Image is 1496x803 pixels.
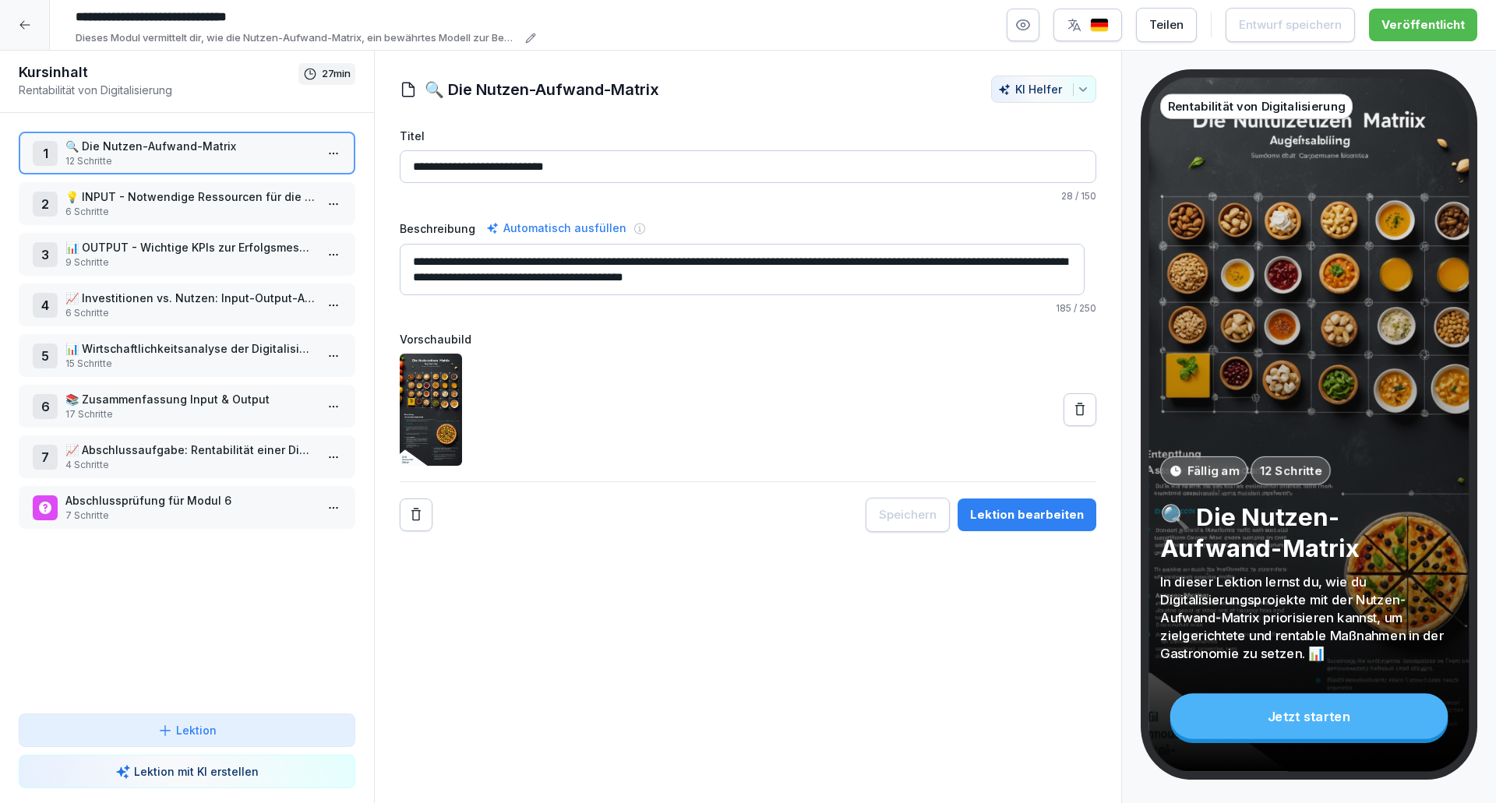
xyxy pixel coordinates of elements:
[400,189,1096,203] p: / 150
[991,76,1096,103] button: KI Helfer
[322,66,351,82] p: 27 min
[65,290,315,306] p: 📈 Investitionen vs. Nutzen: Input-Output-Analyse
[1136,8,1197,42] button: Teilen
[76,30,520,46] p: Dieses Modul vermittelt dir, wie die Nutzen-Aufwand-Matrix, ein bewährtes Modell zur Bewertung un...
[19,486,355,529] div: Abschlussprüfung für Modul 67 Schritte
[19,713,355,747] button: Lektion
[33,445,58,470] div: 7
[65,357,315,371] p: 15 Schritte
[65,188,315,205] p: 💡 INPUT - Notwendige Ressourcen für die Digitalisierung
[1056,302,1071,314] span: 185
[866,498,950,532] button: Speichern
[65,407,315,421] p: 17 Schritte
[19,435,355,478] div: 7📈 Abschlussaufgabe: Rentabilität einer Digitalisierungsmaßnahme4 Schritte
[958,498,1096,531] button: Lektion bearbeiten
[176,722,217,738] p: Lektion
[19,755,355,788] button: Lektion mit KI erstellen
[1260,462,1321,479] p: 12 Schritte
[65,154,315,168] p: 12 Schritte
[400,128,1096,144] label: Titel
[65,442,315,458] p: 📈 Abschlussaufgabe: Rentabilität einer Digitalisierungsmaßnahme
[1149,16,1184,33] div: Teilen
[19,233,355,276] div: 3📊 OUTPUT - Wichtige KPIs zur Erfolgsmessung9 Schritte
[19,82,298,98] p: Rentabilität von Digitalisierung
[1160,572,1458,662] p: In dieser Lektion lernst du, wie du Digitalisierungsprojekte mit der Nutzen-Aufwand-Matrix priori...
[65,205,315,219] p: 6 Schritte
[998,83,1089,96] div: KI Helfer
[879,506,937,523] div: Speichern
[483,219,630,238] div: Automatisch ausfüllen
[400,331,1096,347] label: Vorschaubild
[33,343,58,368] div: 5
[33,394,58,419] div: 6
[19,385,355,428] div: 6📚 Zusammenfassung Input & Output17 Schritte
[1160,501,1458,562] p: 🔍 Die Nutzen-Aufwand-Matrix
[33,242,58,267] div: 3
[65,306,315,320] p: 6 Schritte
[65,509,315,523] p: 7 Schritte
[19,334,355,377] div: 5📊 Wirtschaftlichkeitsanalyse der Digitalisierungsmaßnahmen in der Gastronomie15 Schritte
[1170,693,1448,739] div: Jetzt starten
[65,458,315,472] p: 4 Schritte
[65,492,315,509] p: Abschlussprüfung für Modul 6
[1226,8,1355,42] button: Entwurf speichern
[65,255,315,269] p: 9 Schritte
[33,192,58,217] div: 2
[425,78,659,101] h1: 🔍 Die Nutzen-Aufwand-Matrix
[1381,16,1465,33] div: Veröffentlicht
[1090,18,1109,33] img: de.svg
[1369,9,1477,41] button: Veröffentlicht
[400,220,475,237] label: Beschreibung
[33,293,58,318] div: 4
[65,138,315,154] p: 🔍 Die Nutzen-Aufwand-Matrix
[1061,190,1073,202] span: 28
[1239,16,1342,33] div: Entwurf speichern
[65,239,315,255] p: 📊 OUTPUT - Wichtige KPIs zur Erfolgsmessung
[19,63,298,82] h1: Kursinhalt
[1168,98,1346,115] p: Rentabilität von Digitalisierung
[400,354,462,466] img: tj2jrm7vuw0imu99zb3k3d64.png
[970,506,1084,523] div: Lektion bearbeiten
[19,284,355,326] div: 4📈 Investitionen vs. Nutzen: Input-Output-Analyse6 Schritte
[1187,462,1239,479] p: Fällig am
[400,498,432,531] button: Remove
[134,763,259,780] p: Lektion mit KI erstellen
[19,132,355,174] div: 1🔍 Die Nutzen-Aufwand-Matrix12 Schritte
[400,301,1096,315] p: / 250
[65,340,315,357] p: 📊 Wirtschaftlichkeitsanalyse der Digitalisierungsmaßnahmen in der Gastronomie
[33,141,58,166] div: 1
[19,182,355,225] div: 2💡 INPUT - Notwendige Ressourcen für die Digitalisierung6 Schritte
[65,391,315,407] p: 📚 Zusammenfassung Input & Output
